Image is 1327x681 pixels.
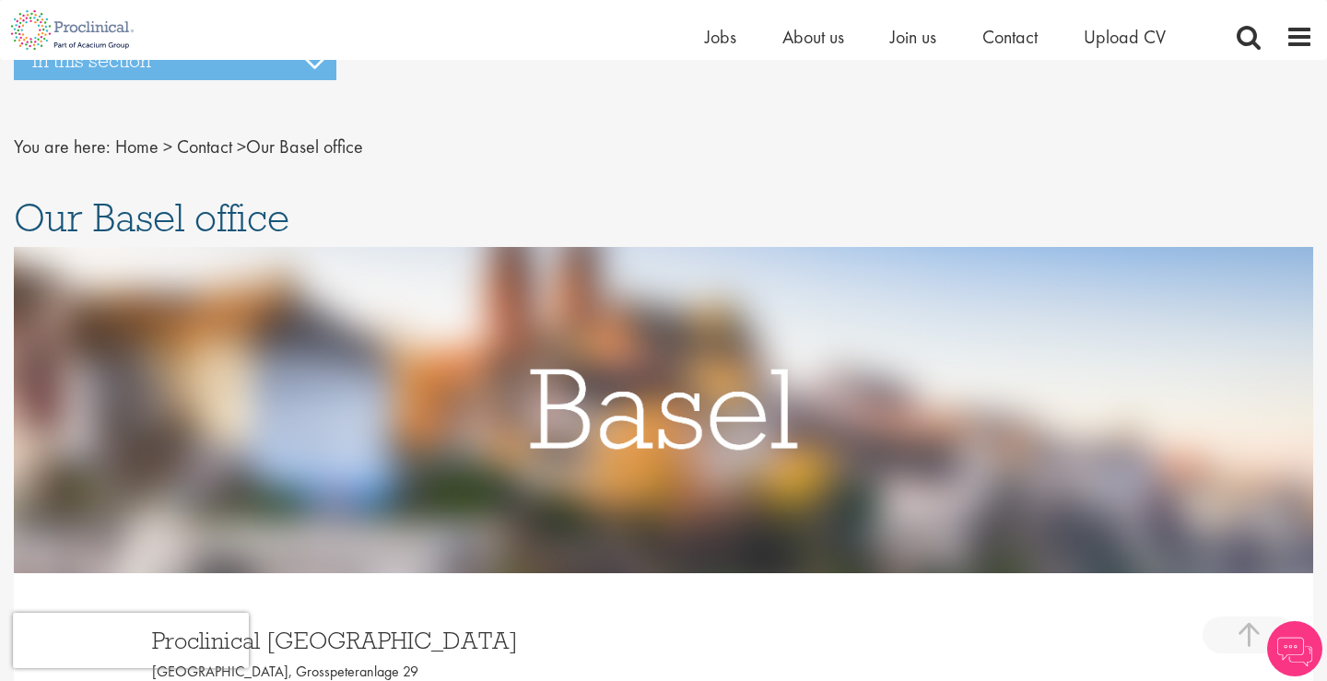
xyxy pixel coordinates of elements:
h3: In this section [14,41,336,80]
h3: Proclinical [GEOGRAPHIC_DATA] [152,628,650,652]
span: Our Basel office [14,193,289,242]
span: Our Basel office [115,135,363,159]
span: You are here: [14,135,111,159]
span: > [237,135,246,159]
img: Chatbot [1267,621,1322,676]
a: breadcrumb link to Contact [177,135,232,159]
a: breadcrumb link to Home [115,135,159,159]
a: Contact [982,25,1038,49]
a: About us [782,25,844,49]
a: Join us [890,25,936,49]
a: Upload CV [1084,25,1166,49]
a: Jobs [705,25,736,49]
span: > [163,135,172,159]
iframe: reCAPTCHA [13,613,249,668]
